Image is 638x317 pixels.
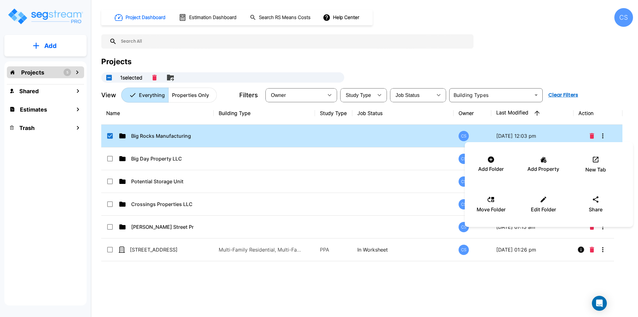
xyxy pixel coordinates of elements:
p: New Tab [585,166,606,173]
p: Edit Folder [531,206,556,213]
p: Move Folder [477,206,506,213]
div: Open Intercom Messenger [592,296,607,311]
p: Add Property [527,165,559,173]
p: Add Folder [478,165,504,173]
p: Share [589,206,602,213]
